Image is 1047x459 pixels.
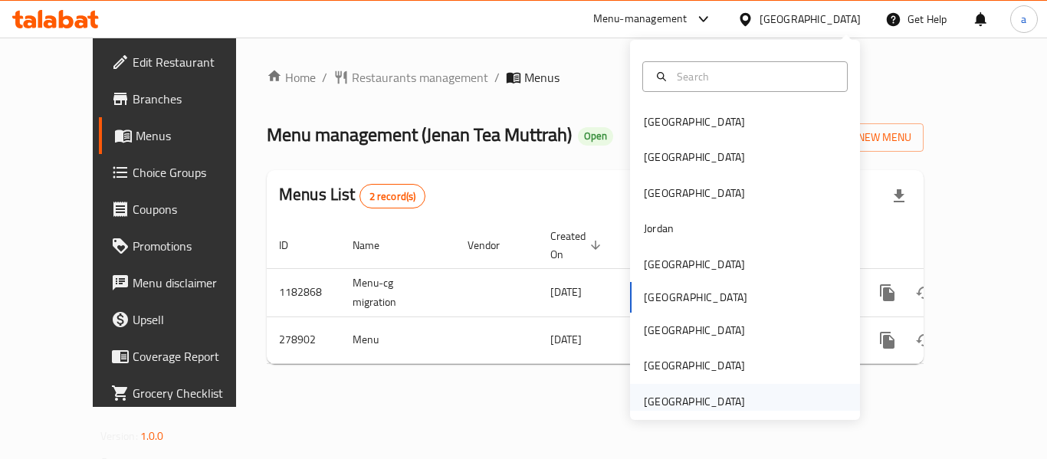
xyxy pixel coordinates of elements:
[550,282,582,302] span: [DATE]
[1021,11,1026,28] span: a
[340,268,455,316] td: Menu-cg migration
[644,256,745,273] div: [GEOGRAPHIC_DATA]
[100,426,138,446] span: Version:
[99,117,267,154] a: Menus
[267,68,316,87] a: Home
[644,149,745,166] div: [GEOGRAPHIC_DATA]
[322,68,327,87] li: /
[340,316,455,363] td: Menu
[644,357,745,374] div: [GEOGRAPHIC_DATA]
[352,68,488,87] span: Restaurants management
[644,393,745,410] div: [GEOGRAPHIC_DATA]
[550,329,582,349] span: [DATE]
[267,117,572,152] span: Menu management ( Jenan Tea Muttrah )
[760,11,861,28] div: [GEOGRAPHIC_DATA]
[881,178,917,215] div: Export file
[805,123,924,152] button: Add New Menu
[267,268,340,316] td: 1182868
[267,68,924,87] nav: breadcrumb
[99,228,267,264] a: Promotions
[550,227,606,264] span: Created On
[140,426,164,446] span: 1.0.0
[133,274,255,292] span: Menu disclaimer
[644,220,674,237] div: Jordan
[593,10,688,28] div: Menu-management
[99,80,267,117] a: Branches
[644,185,745,202] div: [GEOGRAPHIC_DATA]
[133,237,255,255] span: Promotions
[578,130,613,143] span: Open
[99,44,267,80] a: Edit Restaurant
[578,127,613,146] div: Open
[99,338,267,375] a: Coverage Report
[279,183,425,208] h2: Menus List
[468,236,520,254] span: Vendor
[99,264,267,301] a: Menu disclaimer
[133,53,255,71] span: Edit Restaurant
[99,301,267,338] a: Upsell
[333,68,488,87] a: Restaurants management
[133,310,255,329] span: Upsell
[99,154,267,191] a: Choice Groups
[99,375,267,411] a: Grocery Checklist
[353,236,399,254] span: Name
[359,184,426,208] div: Total records count
[267,316,340,363] td: 278902
[817,128,911,147] span: Add New Menu
[906,322,943,359] button: Change Status
[133,347,255,366] span: Coverage Report
[133,163,255,182] span: Choice Groups
[671,68,838,85] input: Search
[869,274,906,311] button: more
[133,200,255,218] span: Coupons
[906,274,943,311] button: Change Status
[133,90,255,108] span: Branches
[360,189,425,204] span: 2 record(s)
[524,68,560,87] span: Menus
[133,384,255,402] span: Grocery Checklist
[99,191,267,228] a: Coupons
[644,322,745,339] div: [GEOGRAPHIC_DATA]
[279,236,308,254] span: ID
[869,322,906,359] button: more
[644,113,745,130] div: [GEOGRAPHIC_DATA]
[136,126,255,145] span: Menus
[494,68,500,87] li: /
